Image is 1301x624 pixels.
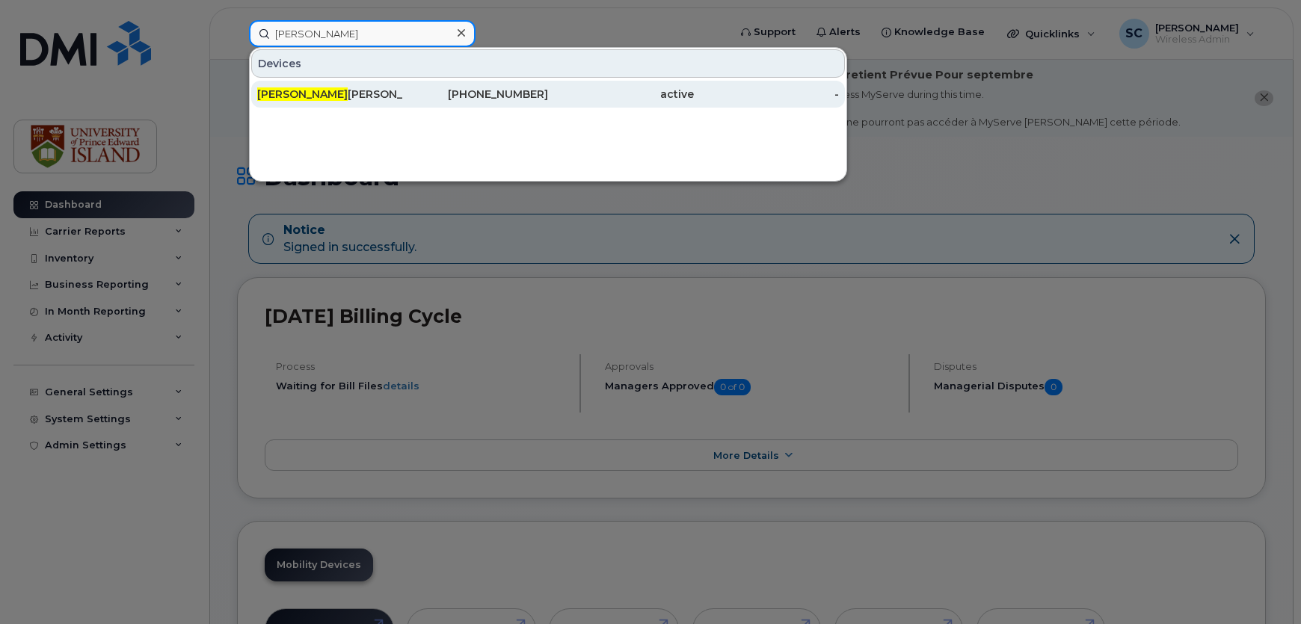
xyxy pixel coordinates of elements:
[403,87,549,102] div: [PHONE_NUMBER]
[257,87,403,102] div: [PERSON_NAME]
[694,87,840,102] div: -
[251,81,845,108] a: [PERSON_NAME][PERSON_NAME][PHONE_NUMBER]active-
[548,87,694,102] div: active
[257,87,348,101] span: [PERSON_NAME]
[251,49,845,78] div: Devices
